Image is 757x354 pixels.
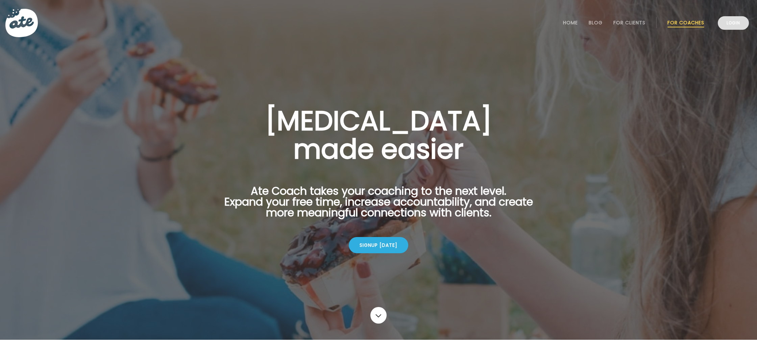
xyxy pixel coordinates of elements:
a: For Coaches [667,20,704,25]
a: Blog [589,20,603,25]
h1: [MEDICAL_DATA] made easier [214,107,543,163]
a: Login [718,16,749,30]
a: For Clients [613,20,645,25]
p: Ate Coach takes your coaching to the next level. Expand your free time, increase accountability, ... [214,186,543,226]
a: Home [563,20,578,25]
div: Signup [DATE] [349,237,408,253]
